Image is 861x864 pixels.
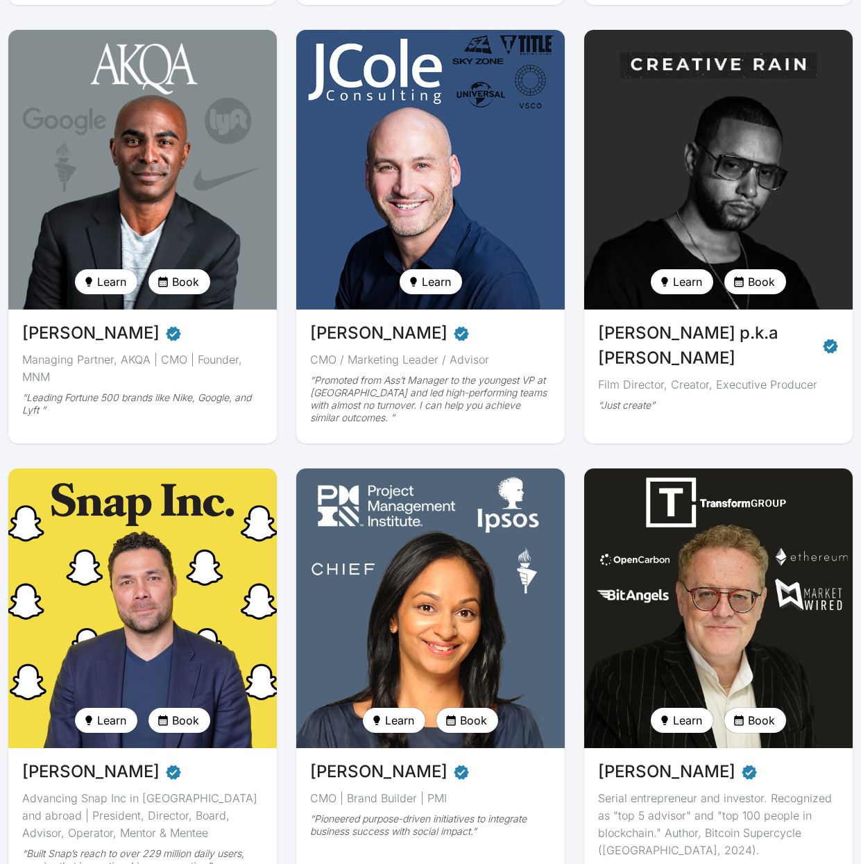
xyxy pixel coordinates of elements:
[460,712,487,729] span: Book
[598,376,839,393] div: Film Director, Creator, Executive Producer
[436,708,498,733] button: Book
[97,273,126,290] span: Learn
[822,333,839,358] span: Verified partner - Julien Christian Lutz p.k.a Director X
[296,468,565,748] img: avatar of Menaka Gopinath
[310,374,551,424] div: “Promoted from Ass’t Manager to the youngest VP at [GEOGRAPHIC_DATA] and led high-performing team...
[673,712,702,729] span: Learn
[97,712,126,729] span: Learn
[310,351,551,369] div: CMO / Marketing Leader / Advisor
[310,759,447,784] span: [PERSON_NAME]
[22,391,263,416] div: “Leading Fortune 500 brands like Nike, Google, and Lyft ”
[453,759,470,784] span: Verified partner - Menaka Gopinath
[75,708,137,733] button: Learn
[748,273,775,290] span: Book
[148,269,210,294] button: Book
[584,468,853,748] img: avatar of Michael Terpin
[172,273,199,290] span: Book
[385,712,414,729] span: Learn
[165,759,182,784] span: Verified partner - Matt McGowan
[310,813,551,838] div: “Pioneered purpose-driven initiatives to integrate business success with social impact.”
[598,399,839,412] div: “Just create”
[22,321,160,346] span: [PERSON_NAME]
[724,269,786,294] button: Book
[310,321,447,346] span: [PERSON_NAME]
[422,273,451,290] span: Learn
[8,30,277,310] img: avatar of Jabari Hearn
[75,269,137,294] button: Learn
[598,321,817,371] span: [PERSON_NAME] p.k.a [PERSON_NAME]
[172,712,199,729] span: Book
[748,712,775,729] span: Book
[296,30,565,310] img: avatar of Josh Cole
[580,26,857,314] img: avatar of Julien Christian Lutz p.k.a Director X
[651,269,713,294] button: Learn
[400,269,462,294] button: Learn
[8,468,277,748] img: avatar of Matt McGowan
[673,273,702,290] span: Learn
[363,708,425,733] button: Learn
[453,321,470,346] span: Verified partner - Josh Cole
[22,759,160,784] span: [PERSON_NAME]
[165,321,182,346] span: Verified partner - Jabari Hearn
[22,790,263,842] div: Advancing Snap Inc in [GEOGRAPHIC_DATA] and abroad | President, Director, Board, Advisor, Operato...
[741,759,758,784] span: Verified partner - Michael Terpin
[22,351,263,386] div: Managing Partner, AKQA | CMO | Founder, MNM
[598,759,735,784] span: [PERSON_NAME]
[724,708,786,733] button: Book
[651,708,713,733] button: Learn
[598,790,839,859] div: Serial entrepreneur and investor. Recognized as "top 5 advisor" and "top 100 people in blockchain...
[310,790,551,807] div: CMO | Brand Builder | PMI
[148,708,210,733] button: Book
